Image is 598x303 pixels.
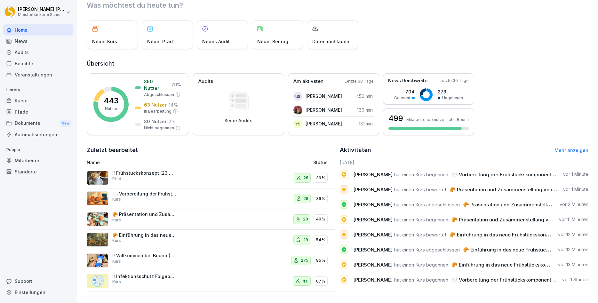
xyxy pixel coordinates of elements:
[112,238,121,243] p: Kurs
[3,287,73,298] a: Einstellungen
[316,175,325,181] p: 39%
[3,129,73,140] a: Automatisierungen
[87,250,335,271] a: !! Willkommen bei Bounti (9 Minuten)Kurs27585%
[3,155,73,166] div: Mitarbeiter
[3,117,73,129] div: Dokumente
[345,78,374,84] p: Letzte 30 Tage
[112,196,121,202] p: Kurs
[394,217,448,223] span: hat einen Kurs begonnen
[3,95,73,106] a: Kurse
[3,275,73,287] div: Support
[353,202,393,208] span: [PERSON_NAME]
[3,106,73,117] a: Pfade
[3,166,73,177] a: Standorte
[442,95,463,101] p: Ungelesen
[112,176,121,182] p: Pfad
[563,171,588,178] p: vor 1 Minute
[3,69,73,80] a: Veranstaltungen
[303,195,308,202] p: 28
[3,36,73,47] a: News
[559,216,588,223] p: vor 11 Minuten
[301,257,308,264] p: 275
[171,81,181,88] p: 79 %
[293,106,302,115] img: br47agzvbvfyfdx7msxq45fa.png
[3,85,73,95] p: Library
[554,148,588,153] a: Mehr anzeigen
[144,118,167,125] p: 30 Nutzer
[87,188,335,209] a: 🍽️ Vorbereitung der Frühstückskomponenten am VortagKurs2839%
[302,278,308,284] p: 411
[562,276,588,283] p: vor 1 Stunde
[388,113,403,124] h3: 499
[306,107,342,113] p: [PERSON_NAME]
[463,202,596,208] span: 🥐 Präsentation und Zusammenstellung von Frühstücken
[558,261,588,268] p: vor 13 Minuten
[451,262,558,268] span: 🥐 Einführung in das neue Frühstückskonzept
[3,47,73,58] a: Audits
[144,78,169,92] p: 350 Nutzer
[87,146,335,155] h2: Zuletzt bearbeitet
[87,212,108,226] img: e9p8yhr1zzycljzf1qfkis0d.png
[440,78,469,84] p: Letzte 30 Tage
[3,117,73,129] a: DokumenteNew
[394,187,446,193] span: hat einen Kurs bewertet
[112,232,176,238] p: 🥐 Einführung in das neue Frühstückskonzept
[87,191,108,205] img: istrl2f5dh89luqdazvnu2w4.png
[293,92,302,101] div: US
[451,217,584,223] span: 🥐 Präsentation und Zusammenstellung von Frühstücken
[147,38,173,45] p: Neuer Pfad
[104,97,119,105] p: 443
[353,171,393,178] span: [PERSON_NAME]
[353,232,393,238] span: [PERSON_NAME]
[316,195,325,202] p: 39%
[87,230,335,251] a: 🥐 Einführung in das neue FrühstückskonzeptKurs2854%
[353,247,393,253] span: [PERSON_NAME]
[353,277,393,283] span: [PERSON_NAME]
[112,253,176,259] p: !! Willkommen bei Bounti (9 Minuten)
[406,117,469,122] p: Mitarbeitende nutzen jetzt Bounti
[87,168,335,188] a: !! Frühstückskonzept (23 Minuten)Pfad2839%
[3,58,73,69] a: Berichte
[394,171,448,178] span: hat einen Kurs begonnen
[438,88,463,95] p: 273
[112,191,176,197] p: 🍽️ Vorbereitung der Frühstückskomponenten am Vortag
[394,95,410,101] p: Gelesen
[112,274,176,279] p: !! Infektionsschutz Folgebelehrung (nach §43 IfSG)
[316,257,325,264] p: 85%
[144,92,174,98] p: Abgeschlossen
[105,106,117,112] p: Nutzer
[558,231,588,238] p: vor 12 Minuten
[87,209,335,230] a: 🥐 Präsentation und Zusammenstellung von FrühstückenKurs2848%
[144,125,174,131] p: Nicht begonnen
[316,278,325,284] p: 87%
[359,120,374,127] p: 131 min.
[169,118,176,125] p: 7 %
[3,24,73,36] a: Home
[356,93,374,100] p: 450 min.
[560,201,588,208] p: vor 2 Minuten
[112,259,121,264] p: Kurs
[144,101,167,108] p: 63 Nutzer
[353,187,393,193] span: [PERSON_NAME]
[394,277,448,283] span: hat einen Kurs begonnen
[144,108,171,114] p: In Bearbeitung
[257,38,288,45] p: Neuer Beitrag
[394,262,448,268] span: hat einen Kurs begonnen
[303,216,308,222] p: 28
[87,274,108,288] img: jtrrztwhurl1lt2nit6ma5t3.png
[394,247,460,253] span: hat einen Kurs abgeschlossen
[313,159,328,166] p: Status
[558,246,588,253] p: vor 12 Minuten
[225,118,252,124] p: Keine Audits
[87,59,588,68] h2: Übersicht
[450,232,556,238] span: 🥐 Einführung in das neue Frühstückskonzept
[463,247,569,253] span: 🥐 Einführung in das neue Frühstückskonzept
[306,93,342,100] p: [PERSON_NAME]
